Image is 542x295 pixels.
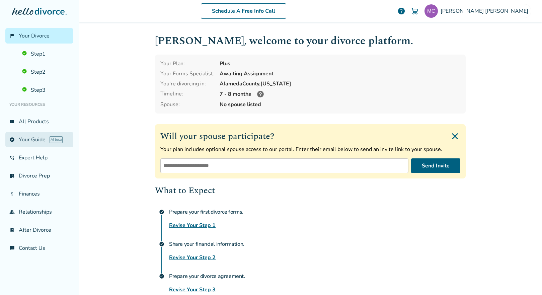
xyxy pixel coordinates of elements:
a: Step1 [18,46,73,62]
span: check_circle [159,241,164,247]
span: No spouse listed [220,101,460,108]
span: check_circle [159,274,164,279]
h4: Prepare your divorce agreement. [169,270,466,283]
a: Revise Your Step 2 [169,253,216,262]
a: flag_2Your Divorce [5,28,73,44]
span: Spouse: [160,101,214,108]
h2: Will your spouse participate? [160,130,460,143]
button: Send Invite [411,158,460,173]
a: Step2 [18,64,73,80]
span: list_alt_check [9,173,15,178]
a: help [397,7,405,15]
h4: Prepare your first divorce forms. [169,205,466,219]
div: Alameda County, [US_STATE] [220,80,460,87]
p: Your plan includes optional spouse access to our portal. Enter their email below to send an invit... [160,146,460,153]
span: view_list [9,119,15,124]
div: Your Forms Specialist: [160,70,214,77]
h2: What to Expect [155,184,466,197]
div: 7 - 8 months [220,90,460,98]
a: list_alt_checkDivorce Prep [5,168,73,183]
div: Timeline: [160,90,214,98]
span: phone_in_talk [9,155,15,160]
div: Awaiting Assignment [220,70,460,77]
span: chat_info [9,245,15,251]
div: You're divorcing in: [160,80,214,87]
a: phone_in_talkExpert Help [5,150,73,165]
li: Your Resources [5,98,73,111]
a: Revise Your Step 3 [169,286,216,294]
img: Cart [411,7,419,15]
a: view_listAll Products [5,114,73,129]
span: attach_money [9,191,15,197]
iframe: Chat Widget [509,263,542,295]
a: attach_moneyFinances [5,186,73,202]
img: Close invite form [450,131,460,142]
span: group [9,209,15,215]
a: Schedule A Free Info Call [201,3,286,19]
a: bookmark_checkAfter Divorce [5,222,73,238]
img: Testing CA [424,4,438,18]
span: [PERSON_NAME] [PERSON_NAME] [441,7,531,15]
div: Plus [220,60,460,67]
span: check_circle [159,209,164,215]
a: Revise Your Step 1 [169,221,216,229]
a: exploreYour GuideAI beta [5,132,73,147]
a: Step3 [18,82,73,98]
a: chat_infoContact Us [5,240,73,256]
span: bookmark_check [9,227,15,233]
a: groupRelationships [5,204,73,220]
div: Your Plan: [160,60,214,67]
span: Your Divorce [19,32,50,40]
span: AI beta [50,136,63,143]
h1: [PERSON_NAME] , welcome to your divorce platform. [155,33,466,49]
span: explore [9,137,15,142]
span: flag_2 [9,33,15,39]
h4: Share your financial information. [169,237,466,251]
